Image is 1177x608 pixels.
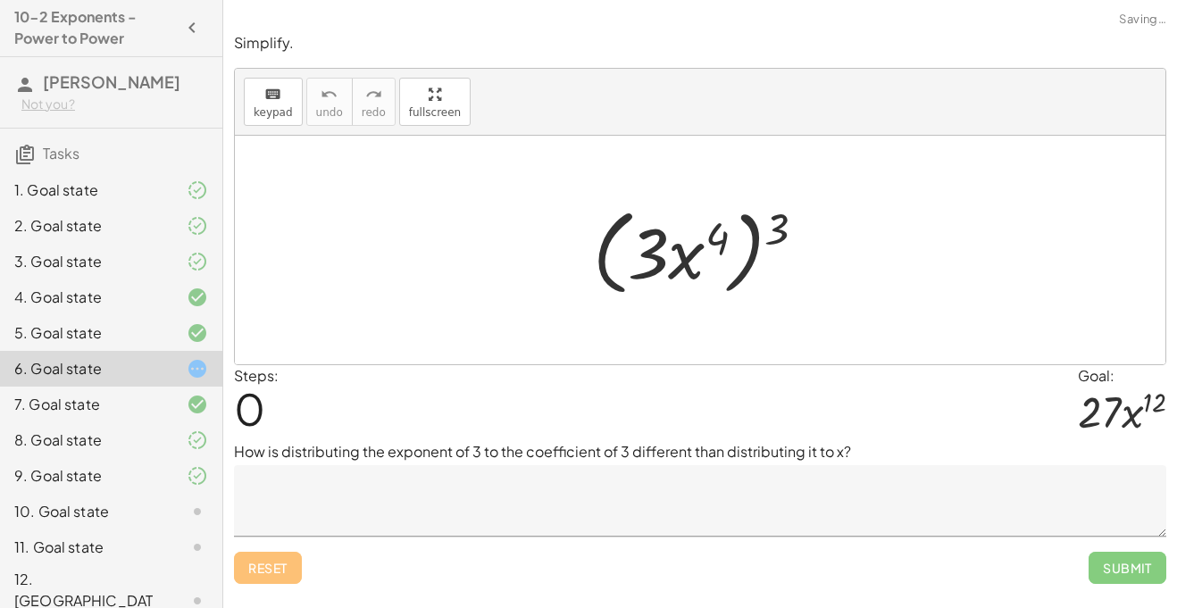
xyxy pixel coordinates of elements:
[14,215,158,237] div: 2. Goal state
[399,78,471,126] button: fullscreen
[14,251,158,272] div: 3. Goal state
[321,84,338,105] i: undo
[362,106,386,119] span: redo
[409,106,461,119] span: fullscreen
[234,381,265,436] span: 0
[187,429,208,451] i: Task finished and part of it marked as correct.
[187,179,208,201] i: Task finished and part of it marked as correct.
[14,394,158,415] div: 7. Goal state
[14,465,158,487] div: 9. Goal state
[14,6,176,49] h4: 10-2 Exponents - Power to Power
[43,71,180,92] span: [PERSON_NAME]
[187,501,208,522] i: Task not started.
[14,322,158,344] div: 5. Goal state
[244,78,303,126] button: keyboardkeypad
[234,33,1166,54] p: Simplify.
[21,96,208,113] div: Not you?
[254,106,293,119] span: keypad
[187,537,208,558] i: Task not started.
[352,78,396,126] button: redoredo
[187,287,208,308] i: Task finished and correct.
[264,84,281,105] i: keyboard
[316,106,343,119] span: undo
[187,394,208,415] i: Task finished and correct.
[1078,365,1166,387] div: Goal:
[187,358,208,379] i: Task started.
[234,366,279,385] label: Steps:
[14,537,158,558] div: 11. Goal state
[1119,11,1166,29] span: Saving…
[306,78,353,126] button: undoundo
[14,429,158,451] div: 8. Goal state
[14,358,158,379] div: 6. Goal state
[187,465,208,487] i: Task finished and part of it marked as correct.
[14,287,158,308] div: 4. Goal state
[234,441,1166,462] p: How is distributing the exponent of 3 to the coefficient of 3 different than distributing it to x?
[43,144,79,162] span: Tasks
[14,501,158,522] div: 10. Goal state
[14,179,158,201] div: 1. Goal state
[187,215,208,237] i: Task finished and part of it marked as correct.
[187,251,208,272] i: Task finished and part of it marked as correct.
[365,84,382,105] i: redo
[187,322,208,344] i: Task finished and correct.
